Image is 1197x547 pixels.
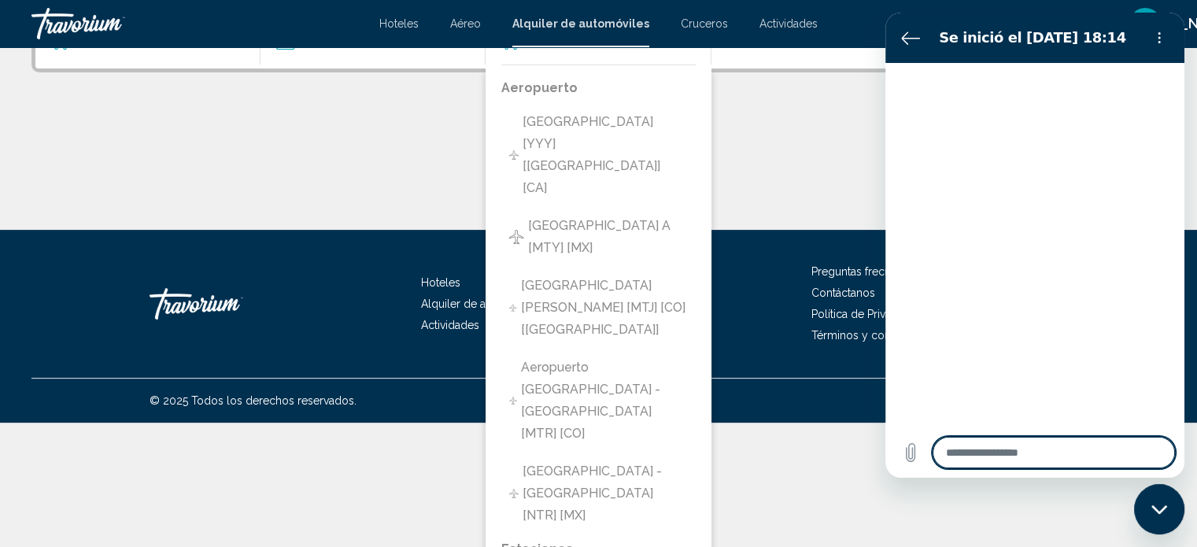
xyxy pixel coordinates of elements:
button: [GEOGRAPHIC_DATA][PERSON_NAME] [MTJ] [CO] [[GEOGRAPHIC_DATA]] [501,271,695,345]
a: Hoteles [421,276,460,289]
button: Menú de usuario [1125,7,1166,40]
button: [GEOGRAPHIC_DATA] - [GEOGRAPHIC_DATA] [NTR] [MX] [501,456,695,530]
span: [GEOGRAPHIC_DATA] A [MTY] [MX] [528,215,688,259]
button: [GEOGRAPHIC_DATA] [YYY] [[GEOGRAPHIC_DATA]] [CA] [501,107,695,203]
a: Política de Privacidad [811,308,919,320]
iframe: Ventana de mensajería [885,13,1184,478]
iframe: Botón para iniciar la ventana de mensajería, conversación en curso [1134,484,1184,534]
span: [GEOGRAPHIC_DATA] - [GEOGRAPHIC_DATA] [NTR] [MX] [523,460,688,527]
font: © 2025 Todos los derechos reservados. [150,394,357,407]
a: Actividades [759,17,818,30]
a: Preguntas frecuentes [811,265,918,278]
a: Alquiler de automóviles [512,17,649,30]
button: Drop-off date: Aug 25, 2025 06:00 PM [727,12,859,68]
span: Aeropuerto [GEOGRAPHIC_DATA] - [GEOGRAPHIC_DATA] [MTR] [CO] [521,357,687,445]
div: Search widget [35,12,1162,68]
p: Aeropuerto [501,77,695,99]
a: Travorium [150,280,307,327]
span: [GEOGRAPHIC_DATA][PERSON_NAME] [MTJ] [CO] [[GEOGRAPHIC_DATA]] [521,275,688,341]
a: Términos y condiciones [811,329,934,342]
a: Travorium [31,8,364,39]
a: Actividades [421,319,479,331]
a: Aéreo [450,17,481,30]
button: Aeropuerto [GEOGRAPHIC_DATA] - [GEOGRAPHIC_DATA] [MTR] [CO] [501,353,695,449]
span: [GEOGRAPHIC_DATA] [YYY] [[GEOGRAPHIC_DATA]] [CA] [523,111,687,199]
a: Hoteles [379,17,419,30]
a: Cruceros [681,17,728,30]
a: Alquiler de automóviles [421,298,542,310]
button: Pickup date: Aug 22, 2025 06:00 PM [276,12,408,68]
a: Contáctanos [811,286,875,299]
button: [GEOGRAPHIC_DATA] A [MTY] [MX] [501,211,695,263]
